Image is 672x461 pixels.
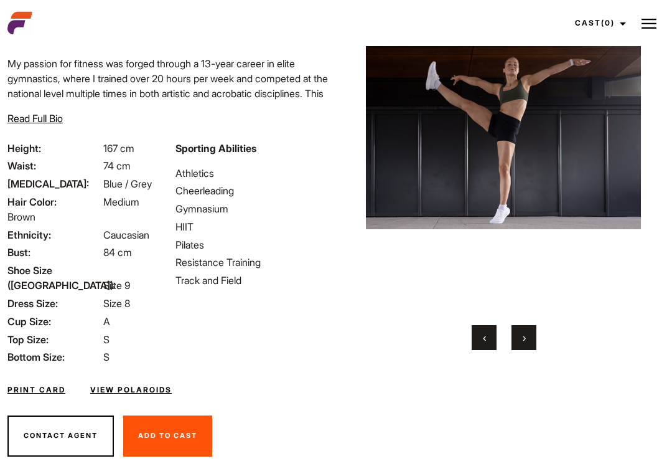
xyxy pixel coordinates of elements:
li: Resistance Training [175,255,329,270]
span: Waist: [7,158,101,173]
button: Contact Agent [7,416,114,457]
span: Bust: [7,245,101,260]
li: Pilates [175,237,329,252]
span: 74 cm [103,159,131,172]
img: cropped-aefm-brand-fav-22-square.png [7,11,32,36]
span: Size 9 [103,279,130,292]
span: Next [523,331,526,344]
li: Cheerleading [175,183,329,198]
span: Caucasian [103,229,149,241]
a: View Polaroids [90,384,172,396]
span: Top Size: [7,332,101,347]
a: Print Card [7,384,65,396]
span: Dress Size: [7,296,101,311]
li: Athletics [175,166,329,181]
span: Read Full Bio [7,112,63,125]
span: Cup Size: [7,314,101,329]
span: 167 cm [103,142,134,154]
span: Height: [7,141,101,156]
span: Blue / Grey [103,178,152,190]
span: A [103,315,110,328]
span: Shoe Size ([GEOGRAPHIC_DATA]): [7,263,101,293]
strong: Sporting Abilities [175,142,256,154]
button: Read Full Bio [7,111,63,126]
li: HIIT [175,219,329,234]
a: Cast(0) [564,6,633,40]
span: Bottom Size: [7,349,101,364]
span: Size 8 [103,297,130,310]
span: Ethnicity: [7,227,101,242]
span: Medium Brown [7,196,139,223]
img: Burger icon [642,16,656,31]
span: (0) [601,18,615,27]
span: 84 cm [103,246,132,259]
li: Track and Field [175,273,329,288]
span: Add To Cast [138,431,197,440]
span: S [103,333,110,346]
p: My passion for fitness was forged through a 13-year career in elite gymnastics, where I trained o... [7,56,329,206]
span: [MEDICAL_DATA]: [7,176,101,191]
span: S [103,351,110,363]
button: Add To Cast [123,416,212,457]
span: Previous [483,331,486,344]
span: Hair Color: [7,194,101,209]
li: Gymnasium [175,201,329,216]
